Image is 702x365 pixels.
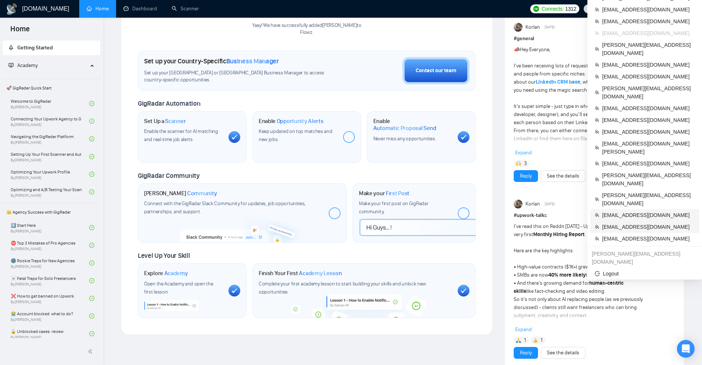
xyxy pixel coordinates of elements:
[11,273,89,289] a: ☠️ Fatal Traps for Solo FreelancersBy[PERSON_NAME]
[11,131,89,147] a: Navigating the GigRadar PlatformBy[PERSON_NAME]
[525,23,540,31] span: Korlan
[138,252,190,260] span: Level Up Your Skill
[89,260,94,266] span: check-circle
[602,171,695,187] span: [PERSON_NAME][EMAIL_ADDRESS][DOMAIN_NAME]
[386,190,409,197] span: First Post
[172,6,199,12] a: searchScanner
[252,29,362,36] p: Flowz .
[514,222,643,352] div: I’ve read this on Reddit [DATE] - Upwork just launched its very first . Here are the key highligh...
[89,101,94,106] span: check-circle
[144,270,188,277] h1: Explore
[11,95,89,112] a: Welcome to GigRadarBy[PERSON_NAME]
[514,347,538,359] button: Reply
[602,6,695,14] span: [EMAIL_ADDRESS][DOMAIN_NAME]
[164,270,188,277] span: Academy
[11,166,89,182] a: Optimizing Your Upwork ProfileBy[PERSON_NAME]
[595,47,599,51] span: team
[373,117,452,132] h1: Enable
[226,57,279,65] span: Business Manager
[533,231,584,238] strong: Monthly Hiring Report
[514,170,538,182] button: Reply
[595,118,599,122] span: team
[514,35,675,43] h1: # general
[514,46,520,53] span: 📣
[514,23,523,32] img: Korlan
[541,5,563,13] span: Connects:
[89,313,94,319] span: check-circle
[89,119,94,124] span: check-circle
[144,70,339,84] span: Set up your [GEOGRAPHIC_DATA] or [GEOGRAPHIC_DATA] Business Manager to access country-specific op...
[525,200,540,208] span: Korlan
[595,270,695,278] span: Logout
[547,172,579,180] a: See the details
[602,61,695,69] span: [EMAIL_ADDRESS][DOMAIN_NAME]
[520,172,532,180] a: Reply
[17,45,53,51] span: Getting Started
[88,348,95,355] span: double-left
[373,136,436,142] span: Never miss any opportunities.
[89,154,94,159] span: check-circle
[165,117,186,125] span: Scanner
[89,331,94,336] span: check-circle
[11,220,89,236] a: 1️⃣ Start HereBy[PERSON_NAME]
[677,340,695,358] div: Open Intercom Messenger
[595,145,599,150] span: team
[602,211,695,219] span: [EMAIL_ADDRESS][DOMAIN_NAME]
[89,296,94,301] span: check-circle
[516,338,521,343] img: 🙏
[259,128,332,143] span: Keep updated on top matches and new jobs.
[3,205,99,220] span: 👑 Agency Success with GigRadar
[259,117,324,125] h1: Enable
[89,243,94,248] span: check-circle
[516,161,521,166] img: 🙌
[533,338,538,343] img: 👍
[87,6,109,12] a: homeHome
[11,255,89,271] a: 🌚 Rookie Traps for New AgenciesBy[PERSON_NAME]
[595,213,599,217] span: team
[514,211,675,220] h1: # upwork-talks
[8,45,14,50] span: rocket
[524,160,527,167] span: 3
[602,159,695,168] span: [EMAIL_ADDRESS][DOMAIN_NAME]
[252,22,362,36] div: Yaay! We have successfully added [PERSON_NAME] to
[402,57,469,84] button: Contact our team
[138,172,200,180] span: GigRadar Community
[595,271,600,276] span: logout
[89,278,94,283] span: check-circle
[541,337,542,344] span: 1
[144,190,217,197] h1: [PERSON_NAME]
[602,41,695,57] span: [PERSON_NAME][EMAIL_ADDRESS][DOMAIN_NAME]
[11,113,89,129] a: Connecting Your Upwork Agency to GigRadarBy[PERSON_NAME]
[144,281,213,295] span: Open the Academy and open the first lesson.
[595,7,599,12] span: team
[515,326,532,333] span: Expand
[180,213,305,242] img: slackcommunity-bg.png
[514,280,624,294] strong: human-centric skills
[533,6,539,12] img: upwork-logo.png
[595,90,599,95] span: team
[545,201,555,207] span: [DATE]
[524,337,526,344] span: 1
[8,62,38,69] span: Academy
[543,144,549,150] span: 🙂
[89,136,94,141] span: check-circle
[89,225,94,230] span: check-circle
[541,347,586,359] button: See the details
[602,191,695,207] span: [PERSON_NAME][EMAIL_ADDRESS][DOMAIN_NAME]
[602,128,695,136] span: [EMAIL_ADDRESS][DOMAIN_NAME]
[602,235,695,243] span: [EMAIL_ADDRESS][DOMAIN_NAME]
[8,63,14,68] span: fund-projection-screen
[520,349,532,357] a: Reply
[514,200,523,208] img: Korlan
[565,5,576,13] span: 1312
[11,148,89,165] a: Setting Up Your First Scanner and Auto-BidderBy[PERSON_NAME]
[299,270,342,277] span: Academy Lesson
[602,140,695,156] span: [EMAIL_ADDRESS][DOMAIN_NAME][PERSON_NAME]
[595,225,599,229] span: team
[541,170,586,182] button: See the details
[144,57,279,65] h1: Set up your Country-Specific
[4,24,36,39] span: Home
[11,237,89,253] a: ⛔ Top 3 Mistakes of Pro AgenciesBy[PERSON_NAME]
[11,308,89,324] a: 😭 Account blocked: what to do?By[PERSON_NAME]
[595,31,599,35] span: team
